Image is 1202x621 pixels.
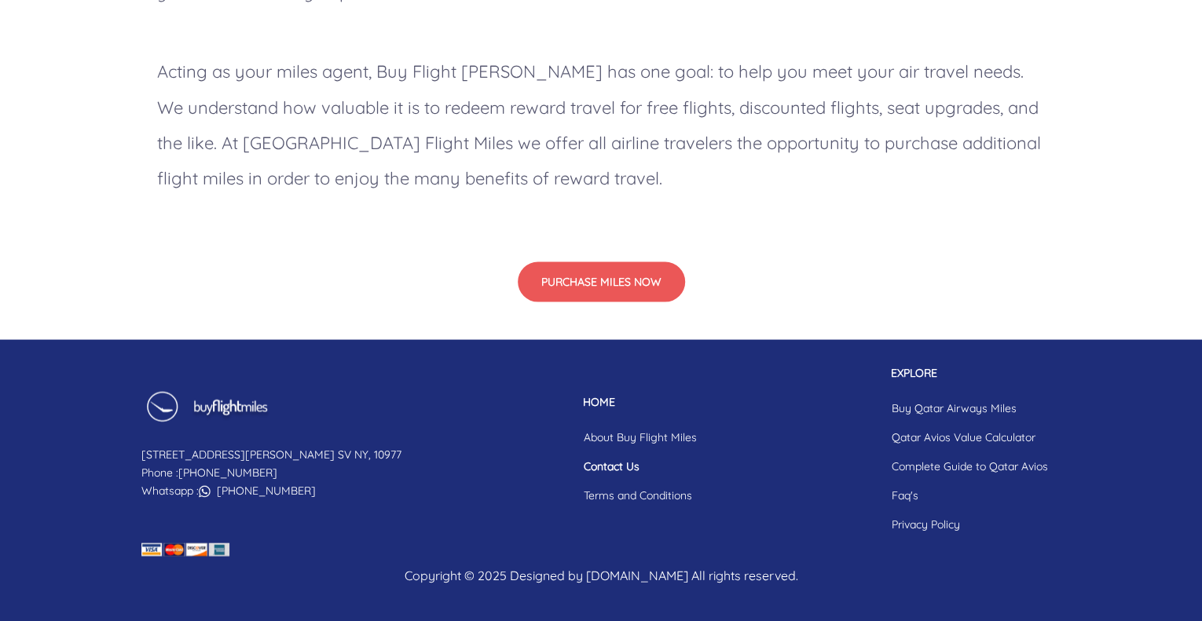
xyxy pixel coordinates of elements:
[199,485,211,497] img: whatsapp icon
[571,480,709,510] a: Terms and Conditions
[178,465,277,479] a: [PHONE_NUMBER]
[518,272,685,288] a: PURCHASE MILES NOW
[141,445,401,499] p: [STREET_ADDRESS][PERSON_NAME] SV NY, 10977 Phone : Whatsapp :
[879,451,1061,480] a: Complete Guide to Qatar Avios
[879,510,1061,539] a: Privacy Policy
[217,483,316,497] a: [PHONE_NUMBER]
[879,422,1061,451] a: Qatar Avios Value Calculator
[879,393,1061,422] a: Buy Qatar Airways Miles
[518,261,685,301] button: PURCHASE MILES NOW
[879,480,1061,510] a: Faq's
[141,542,229,556] img: credit card icon
[571,393,709,410] p: HOME
[571,451,709,480] a: Contact Us
[141,390,271,433] img: Buy Flight Miles Footer Logo
[879,364,1061,381] p: EXPLORE
[141,38,1061,211] p: Acting as your miles agent, Buy Flight [PERSON_NAME] has one goal: to help you meet your air trav...
[571,422,709,451] a: About Buy Flight Miles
